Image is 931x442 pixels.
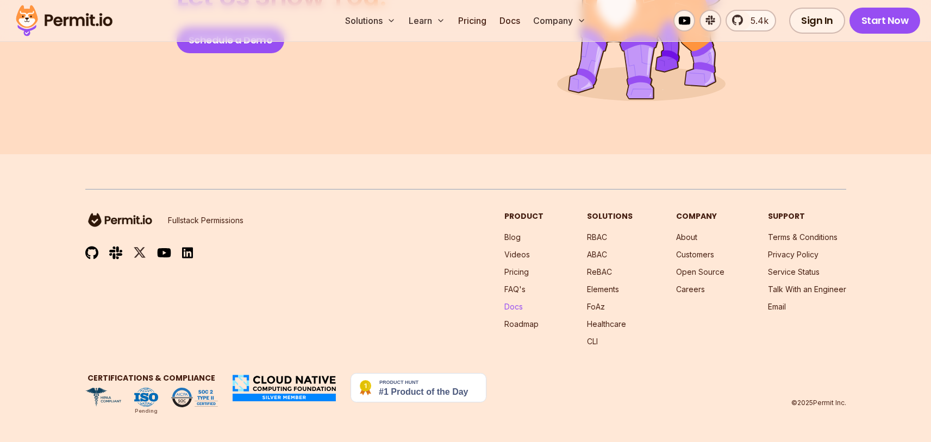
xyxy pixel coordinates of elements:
button: Solutions [341,10,400,31]
a: Careers [676,285,705,294]
a: RBAC [587,232,607,242]
img: logo [85,211,155,229]
a: Pricing [504,267,529,276]
a: FAQ's [504,285,526,294]
a: Start Now [849,8,921,34]
a: CLI [587,337,598,346]
h3: Certifications & Compliance [85,373,218,383]
img: ISO [134,388,158,407]
h3: Company [676,211,724,221]
a: ReBAC [587,267,612,276]
p: Fullstack Permissions [168,215,243,226]
img: slack [109,245,122,260]
a: Docs [504,302,523,311]
div: Pending [135,407,158,415]
img: HIPAA [85,388,121,407]
a: Terms & Conditions [768,232,838,242]
a: Pricing [454,10,491,31]
p: © 2025 Permit Inc. [791,399,846,407]
img: github [85,246,98,260]
a: Elements [587,285,619,294]
img: Permit logo [11,2,117,39]
a: Docs [495,10,524,31]
img: linkedin [182,247,193,259]
a: Videos [504,250,530,259]
button: Learn [404,10,449,31]
img: Permit.io - Never build permissions again | Product Hunt [351,373,486,402]
h3: Support [768,211,846,221]
a: ABAC [587,250,607,259]
a: Healthcare [587,319,626,329]
h3: Product [504,211,543,221]
a: Service Status [768,267,820,276]
button: Company [529,10,590,31]
a: Customers [676,250,714,259]
h3: Solutions [587,211,633,221]
a: Talk With an Engineer [768,285,846,294]
a: Blog [504,232,521,242]
img: twitter [133,246,146,260]
img: SOC [171,388,218,407]
a: FoAz [587,302,605,311]
a: Sign In [789,8,845,34]
a: Roadmap [504,319,539,329]
a: Email [768,302,786,311]
img: youtube [157,247,171,259]
a: About [676,232,697,242]
a: Privacy Policy [768,250,818,259]
a: 5.4k [726,10,776,31]
span: 5.4k [744,14,768,27]
a: Open Source [676,267,724,276]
